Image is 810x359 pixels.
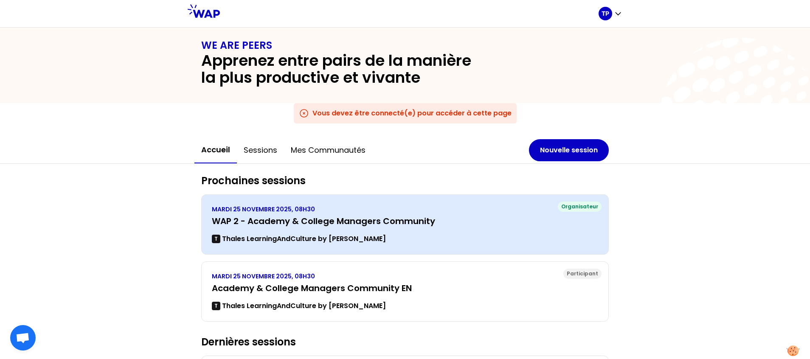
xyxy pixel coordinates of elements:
[222,234,386,244] p: Thales LearningAndCulture by [PERSON_NAME]
[222,301,386,311] p: Thales LearningAndCulture by [PERSON_NAME]
[212,272,598,311] a: MARDI 25 NOVEMBRE 2025, 08H30Academy & College Managers Community ENTThales LearningAndCulture by...
[201,39,609,52] h1: WE ARE PEERS
[201,335,609,349] h2: Dernières sessions
[529,139,609,161] button: Nouvelle session
[212,205,598,213] p: MARDI 25 NOVEMBRE 2025, 08H30
[558,202,602,212] div: Organisateur
[563,269,602,279] div: Participant
[214,236,218,242] p: T
[10,325,36,351] div: Ouvrir le chat
[214,303,218,309] p: T
[212,205,598,244] a: MARDI 25 NOVEMBRE 2025, 08H30WAP 2 - Academy & College Managers CommunityTThales LearningAndCultu...
[201,174,609,188] h2: Prochaines sessions
[212,282,598,294] h3: Academy & College Managers Community EN
[212,215,598,227] h3: WAP 2 - Academy & College Managers Community
[599,7,622,20] button: TP
[284,137,372,163] button: Mes communautés
[194,137,237,163] button: Accueil
[312,108,512,118] h3: Vous devez être connecté(e) pour accéder à cette page
[602,9,609,18] p: TP
[201,52,487,86] h2: Apprenez entre pairs de la manière la plus productive et vivante
[212,272,598,280] p: MARDI 25 NOVEMBRE 2025, 08H30
[237,137,284,163] button: Sessions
